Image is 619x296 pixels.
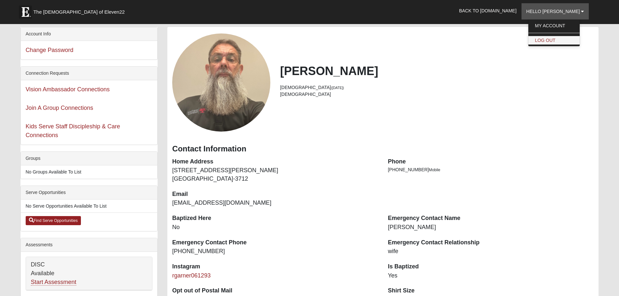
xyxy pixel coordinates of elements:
[388,158,594,166] dt: Phone
[388,214,594,223] dt: Emergency Contact Name
[172,287,378,295] dt: Opt out of Postal Mail
[388,263,594,271] dt: Is Baptized
[172,263,378,271] dt: Instagram
[388,287,594,295] dt: Shirt Size
[172,33,270,132] a: View Fullsize Photo
[172,144,594,154] h3: Contact Information
[26,216,81,225] a: Find Serve Opportunities
[172,214,378,223] dt: Baptized Here
[26,47,73,53] a: Change Password
[26,257,152,290] div: DISC Available
[21,186,157,199] div: Serve Opportunities
[172,272,211,279] a: rgarner061293
[454,3,522,19] a: Back to [DOMAIN_NAME]
[21,199,157,213] li: No Serve Opportunities Available To List
[33,9,125,15] span: The [DEMOGRAPHIC_DATA] of Eleven22
[21,165,157,179] li: No Groups Available To List
[19,6,32,19] img: Eleven22 logo
[26,105,93,111] a: Join A Group Connections
[31,279,76,286] a: Start Assessment
[280,84,594,91] li: [DEMOGRAPHIC_DATA]
[388,247,594,256] dd: wife
[280,91,594,98] li: [DEMOGRAPHIC_DATA]
[331,86,344,90] small: ([DATE])
[526,9,580,14] span: Hello [PERSON_NAME]
[21,152,157,165] div: Groups
[21,238,157,252] div: Assessments
[388,166,594,173] li: [PHONE_NUMBER]
[172,247,378,256] dd: [PHONE_NUMBER]
[172,158,378,166] dt: Home Address
[26,86,110,93] a: Vision Ambassador Connections
[172,199,378,207] dd: [EMAIL_ADDRESS][DOMAIN_NAME]
[172,166,378,183] dd: [STREET_ADDRESS][PERSON_NAME] [GEOGRAPHIC_DATA]-3712
[16,2,146,19] a: The [DEMOGRAPHIC_DATA] of Eleven22
[528,36,580,45] a: Log Out
[21,67,157,80] div: Connection Requests
[388,238,594,247] dt: Emergency Contact Relationship
[26,123,120,138] a: Kids Serve Staff Discipleship & Care Connections
[21,27,157,41] div: Account Info
[388,223,594,232] dd: [PERSON_NAME]
[172,238,378,247] dt: Emergency Contact Phone
[388,272,594,280] dd: Yes
[522,3,589,19] a: Hello [PERSON_NAME]
[172,190,378,199] dt: Email
[172,223,378,232] dd: No
[528,21,580,30] a: My Account
[429,168,440,172] span: Mobile
[280,64,594,78] h2: [PERSON_NAME]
